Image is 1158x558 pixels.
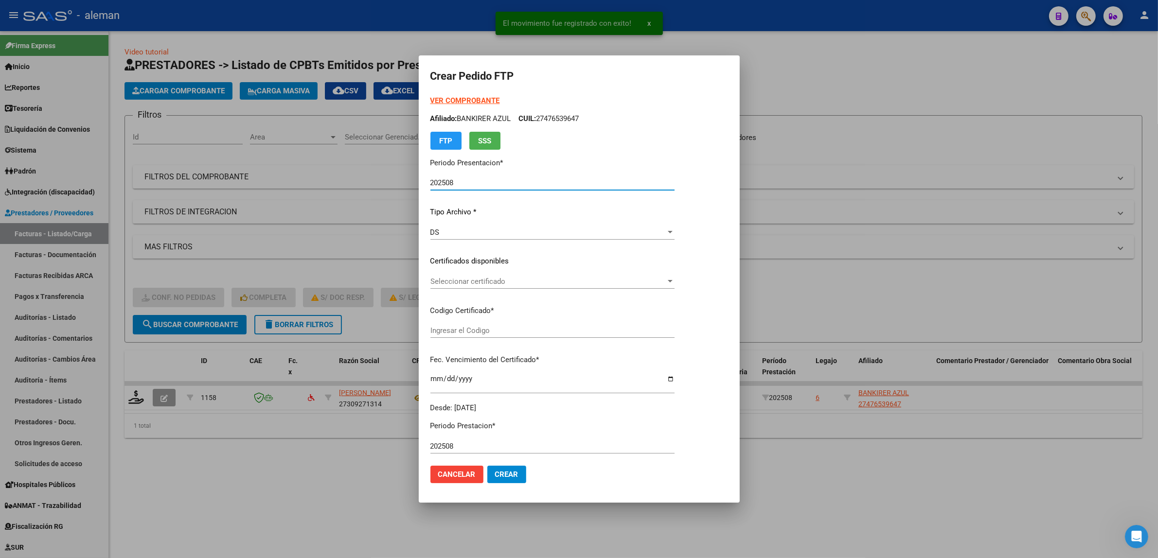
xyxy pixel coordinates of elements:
[430,67,728,86] h2: Crear Pedido FTP
[430,354,675,366] p: Fec. Vencimiento del Certificado
[430,277,666,286] span: Seleccionar certificado
[430,132,462,150] button: FTP
[495,470,518,479] span: Crear
[430,305,675,316] p: Codigo Certificado
[478,137,491,145] span: SSS
[430,256,675,267] p: Certificados disponibles
[519,114,536,123] span: CUIL:
[439,137,452,145] span: FTP
[430,113,675,124] p: BANKIRER AZUL 27476539647
[1125,525,1148,548] iframe: Intercom live chat
[430,466,483,483] button: Cancelar
[430,420,675,432] p: Periodo Prestacion
[438,470,476,479] span: Cancelar
[430,157,675,169] p: Periodo Presentacion
[430,402,675,414] div: Desde: [DATE]
[487,466,526,483] button: Crear
[430,96,500,105] a: VER COMPROBANTE
[430,114,457,123] span: Afiliado:
[430,228,440,237] span: DS
[430,207,675,218] p: Tipo Archivo *
[469,132,500,150] button: SSS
